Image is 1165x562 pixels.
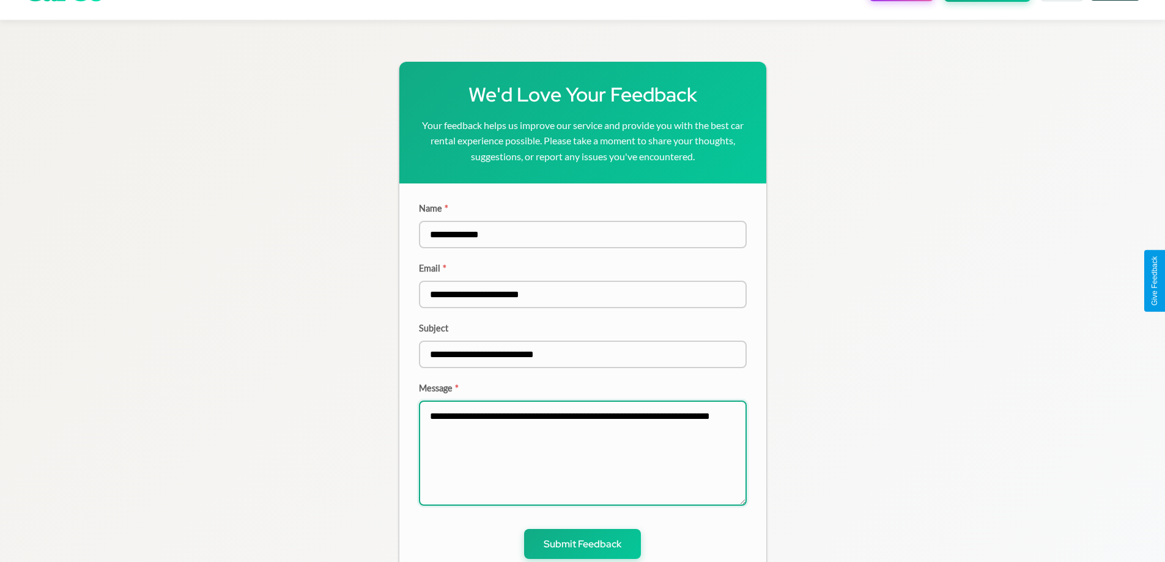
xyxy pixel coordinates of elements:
[419,203,747,213] label: Name
[419,323,747,333] label: Subject
[524,529,641,559] button: Submit Feedback
[419,81,747,108] h1: We'd Love Your Feedback
[419,263,747,273] label: Email
[419,117,747,165] p: Your feedback helps us improve our service and provide you with the best car rental experience po...
[419,383,747,393] label: Message
[1150,256,1159,306] div: Give Feedback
